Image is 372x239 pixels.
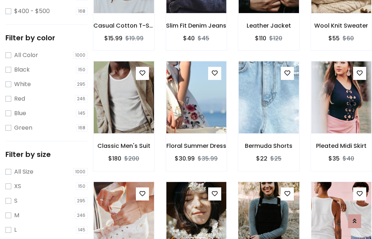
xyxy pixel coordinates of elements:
label: L [14,226,17,234]
h6: $35 [328,155,340,162]
label: XS [14,182,21,191]
span: 168 [76,8,88,15]
del: $120 [269,34,282,42]
h6: $55 [328,35,340,42]
span: 145 [76,226,88,234]
h6: Classic Men's Suit [93,142,154,149]
h6: Bermuda Shorts [238,142,299,149]
label: White [14,80,31,89]
h6: $40 [183,35,195,42]
span: 168 [76,124,88,131]
label: S [14,197,17,205]
span: 295 [75,197,88,204]
del: $25 [270,154,282,163]
label: All Size [14,167,33,176]
label: Black [14,65,30,74]
h6: $110 [255,35,266,42]
label: Green [14,123,32,132]
h5: Filter by size [5,150,88,159]
label: M [14,211,19,220]
h6: Slim Fit Denim Jeans [166,22,227,29]
span: 145 [76,110,88,117]
del: $60 [343,34,354,42]
del: $35.99 [198,154,218,163]
span: 295 [75,81,88,88]
span: 150 [76,183,88,190]
span: 1000 [73,168,88,175]
h6: Leather Jacket [238,22,299,29]
span: 246 [75,212,88,219]
h5: Filter by color [5,33,88,42]
h6: Wool Knit Sweater [311,22,372,29]
h6: $15.99 [104,35,122,42]
del: $19.99 [125,34,143,42]
h6: $22 [256,155,267,162]
h6: Floral Summer Dress [166,142,227,149]
h6: Pleated Midi Skirt [311,142,372,149]
del: $200 [124,154,139,163]
span: 150 [76,66,88,73]
label: Blue [14,109,26,118]
del: $40 [343,154,354,163]
del: $45 [198,34,209,42]
label: Red [14,94,25,103]
h6: Casual Cotton T-Shirt [93,22,154,29]
label: All Color [14,51,38,60]
h6: $30.99 [175,155,195,162]
h6: $180 [108,155,121,162]
span: 246 [75,95,88,102]
span: 1000 [73,52,88,59]
label: $400 - $500 [14,7,50,16]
